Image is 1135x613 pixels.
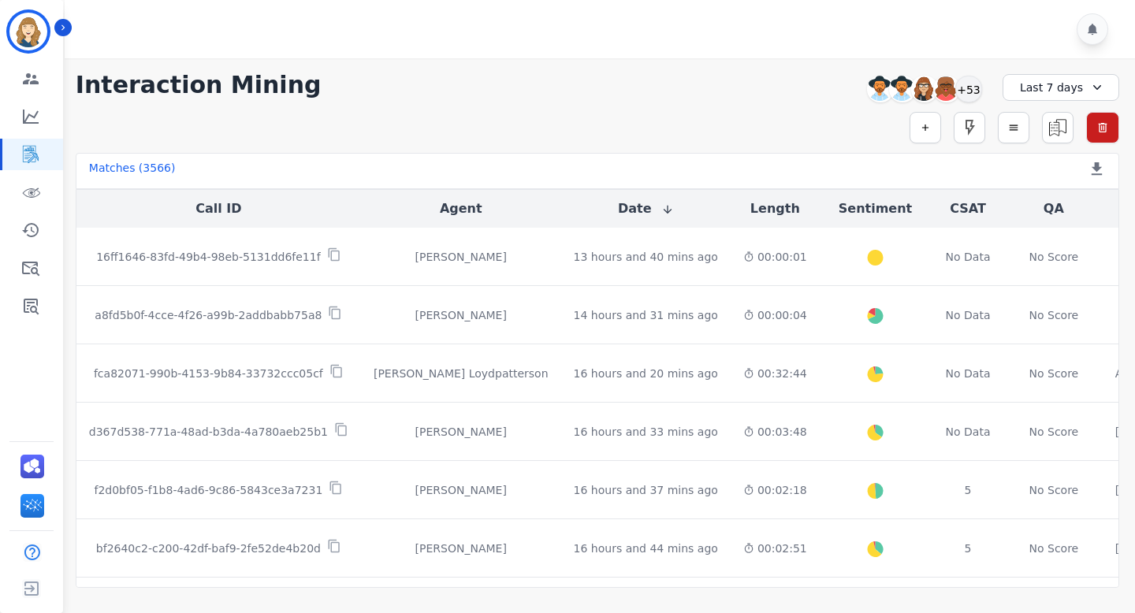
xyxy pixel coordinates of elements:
[195,199,241,218] button: Call ID
[950,199,986,218] button: CSAT
[574,249,718,265] div: 13 hours and 40 mins ago
[1029,249,1079,265] div: No Score
[440,199,482,218] button: Agent
[374,424,549,440] div: [PERSON_NAME]
[1029,541,1079,556] div: No Score
[574,424,718,440] div: 16 hours and 33 mins ago
[743,249,807,265] div: 00:00:01
[89,424,328,440] p: d367d538-771a-48ad-b3da-4a780aeb25b1
[1029,424,1079,440] div: No Score
[743,541,807,556] div: 00:02:51
[943,307,992,323] div: No Data
[374,249,549,265] div: [PERSON_NAME]
[943,249,992,265] div: No Data
[374,366,549,381] div: [PERSON_NAME] Loydpatterson
[9,13,47,50] img: Bordered avatar
[943,482,992,498] div: 5
[374,307,549,323] div: [PERSON_NAME]
[750,199,800,218] button: Length
[374,541,549,556] div: [PERSON_NAME]
[1003,74,1119,101] div: Last 7 days
[76,71,322,99] h1: Interaction Mining
[743,424,807,440] div: 00:03:48
[96,249,320,265] p: 16ff1646-83fd-49b4-98eb-5131dd6fe11f
[743,482,807,498] div: 00:02:18
[839,199,912,218] button: Sentiment
[574,541,718,556] div: 16 hours and 44 mins ago
[574,366,718,381] div: 16 hours and 20 mins ago
[1029,482,1079,498] div: No Score
[618,199,674,218] button: Date
[94,482,322,498] p: f2d0bf05-f1b8-4ad6-9c86-5843ce3a7231
[95,307,322,323] p: a8fd5b0f-4cce-4f26-a99b-2addbabb75a8
[574,482,718,498] div: 16 hours and 37 mins ago
[943,424,992,440] div: No Data
[743,307,807,323] div: 00:00:04
[1029,366,1079,381] div: No Score
[374,482,549,498] div: [PERSON_NAME]
[94,366,323,381] p: fca82071-990b-4153-9b84-33732ccc05cf
[1044,199,1064,218] button: QA
[96,541,321,556] p: bf2640c2-c200-42df-baf9-2fe52de4b20d
[743,366,807,381] div: 00:32:44
[943,366,992,381] div: No Data
[955,76,982,102] div: +53
[1029,307,1079,323] div: No Score
[574,307,718,323] div: 14 hours and 31 mins ago
[943,541,992,556] div: 5
[89,160,176,182] div: Matches ( 3566 )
